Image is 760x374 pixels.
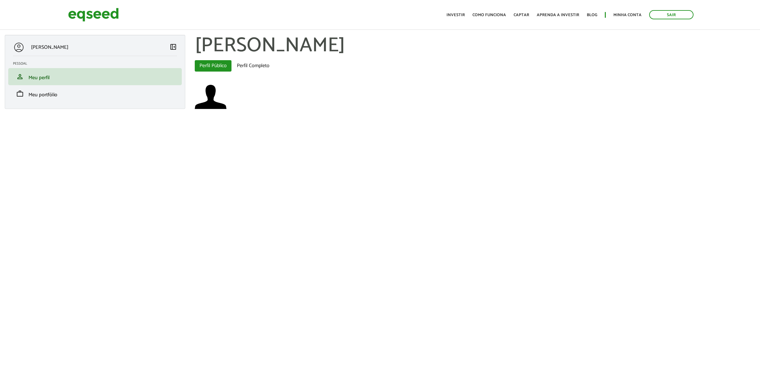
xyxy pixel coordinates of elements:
a: workMeu portfólio [13,90,177,98]
a: Ver perfil do usuário. [195,81,226,113]
a: personMeu perfil [13,73,177,80]
a: Blog [587,13,597,17]
h2: Pessoal [13,62,182,66]
a: Perfil Completo [232,60,274,72]
h1: [PERSON_NAME] [195,35,755,57]
li: Meu portfólio [8,85,182,102]
img: Foto de Rafael Barros [195,81,226,113]
a: Minha conta [613,13,642,17]
span: Meu portfólio [28,91,57,99]
a: Sair [649,10,693,19]
span: person [16,73,24,80]
a: Captar [514,13,529,17]
span: Meu perfil [28,73,50,82]
img: EqSeed [68,6,119,23]
a: Colapsar menu [169,43,177,52]
a: Perfil Público [195,60,231,72]
span: work [16,90,24,98]
p: [PERSON_NAME] [31,44,68,50]
li: Meu perfil [8,68,182,85]
span: left_panel_close [169,43,177,51]
a: Investir [446,13,465,17]
a: Como funciona [472,13,506,17]
a: Aprenda a investir [537,13,579,17]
